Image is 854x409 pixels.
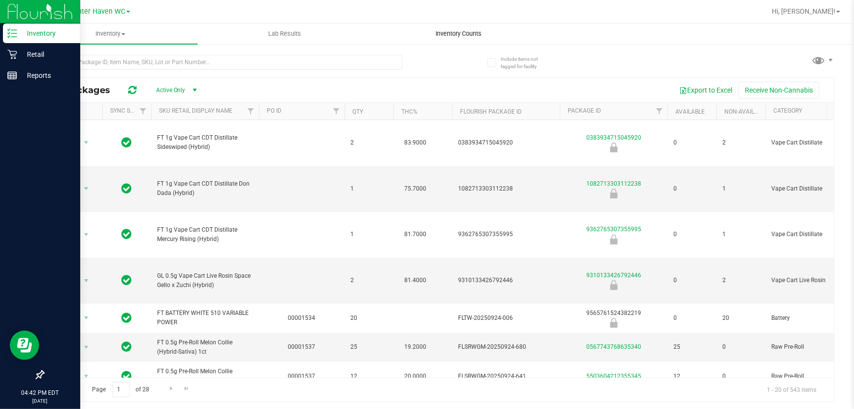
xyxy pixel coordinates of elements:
[122,227,132,241] span: In Sync
[771,184,845,193] span: Vape Cart Distillate
[157,225,253,244] span: FT 1g Vape Cart CDT Distillate Mercury Rising (Hybrid)
[673,184,711,193] span: 0
[80,228,92,241] span: select
[586,226,641,233] a: 9362765307355995
[771,276,845,285] span: Vape Cart Live Rosin
[352,108,363,115] a: Qty
[558,189,669,198] div: Locked due to Testing Failure
[422,29,495,38] span: Inventory Counts
[586,343,641,350] a: 0567743768635340
[350,138,388,147] span: 2
[458,342,554,352] span: FLSRWGM-20250924-680
[112,382,130,397] input: 1
[243,103,259,120] a: Filter
[458,372,554,381] span: FLSRWGM-20250924-641
[399,273,431,288] span: 81.4000
[288,343,316,350] a: 00001537
[673,276,711,285] span: 0
[7,49,17,59] inline-svg: Retail
[43,55,402,70] input: Search Package ID, Item Name, SKU, Lot or Part Number...
[771,230,845,239] span: Vape Cart Distillate
[558,309,669,328] div: 9565761524382219
[722,276,760,285] span: 2
[401,108,417,115] a: THC%
[722,138,760,147] span: 2
[69,7,125,16] span: Winter Haven WC
[164,382,178,395] a: Go to the next page
[157,271,253,290] span: GL 0.5g Vape Cart Live Rosin Space Gello x Zuchi (Hybrid)
[7,71,17,80] inline-svg: Reports
[458,230,554,239] span: 9362765307355995
[288,314,316,321] a: 00001534
[350,372,388,381] span: 12
[10,331,39,360] iframe: Resource center
[586,373,641,380] a: 5503604212355345
[722,230,760,239] span: 1
[122,369,132,383] span: In Sync
[80,311,92,325] span: select
[759,382,824,397] span: 1 - 20 of 543 items
[771,342,845,352] span: Raw Pre-Roll
[399,182,431,196] span: 75.7000
[673,313,711,323] span: 0
[722,372,760,381] span: 0
[157,179,253,198] span: FT 1g Vape Cart CDT Distillate Don Dada (Hybrid)
[673,230,711,239] span: 0
[371,24,546,44] a: Inventory Counts
[198,24,372,44] a: Lab Results
[501,55,550,70] span: Include items not tagged for facility
[23,24,198,44] a: Inventory
[84,382,158,397] span: Page of 28
[350,276,388,285] span: 2
[122,273,132,287] span: In Sync
[651,103,668,120] a: Filter
[673,82,739,98] button: Export to Excel
[673,138,711,147] span: 0
[458,313,554,323] span: FLTW-20250924-006
[675,108,705,115] a: Available
[458,184,554,193] span: 1082713303112238
[17,27,76,39] p: Inventory
[7,28,17,38] inline-svg: Inventory
[51,85,120,96] span: All Packages
[399,340,431,354] span: 19.2000
[771,313,845,323] span: Battery
[722,313,760,323] span: 20
[399,227,431,241] span: 81.7000
[558,143,669,152] div: Locked due to Testing Failure
[135,103,151,120] a: Filter
[558,318,669,328] div: Newly Received
[458,276,554,285] span: 9310133426792446
[4,397,76,405] p: [DATE]
[288,373,316,380] a: 00001537
[157,338,253,357] span: FT 0.5g Pre-Roll Melon Collie (Hybrid-Sativa) 1ct
[122,311,132,325] span: In Sync
[80,340,92,354] span: select
[771,372,845,381] span: Raw Pre-Roll
[771,138,845,147] span: Vape Cart Distillate
[157,309,253,327] span: FT BATTERY WHITE 510 VARIABLE POWER
[773,107,802,114] a: Category
[399,136,431,150] span: 83.9000
[23,29,198,38] span: Inventory
[328,103,345,120] a: Filter
[673,342,711,352] span: 25
[80,182,92,195] span: select
[722,342,760,352] span: 0
[458,138,554,147] span: 0383934715045920
[568,107,601,114] a: Package ID
[586,134,641,141] a: 0383934715045920
[80,369,92,383] span: select
[122,182,132,195] span: In Sync
[350,184,388,193] span: 1
[255,29,314,38] span: Lab Results
[399,369,431,384] span: 20.0000
[558,280,669,290] div: Locked due to Testing Failure
[460,108,522,115] a: Flourish Package ID
[17,70,76,81] p: Reports
[4,388,76,397] p: 04:42 PM EDT
[673,372,711,381] span: 12
[724,108,768,115] a: Non-Available
[772,7,835,15] span: Hi, [PERSON_NAME]!
[122,340,132,354] span: In Sync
